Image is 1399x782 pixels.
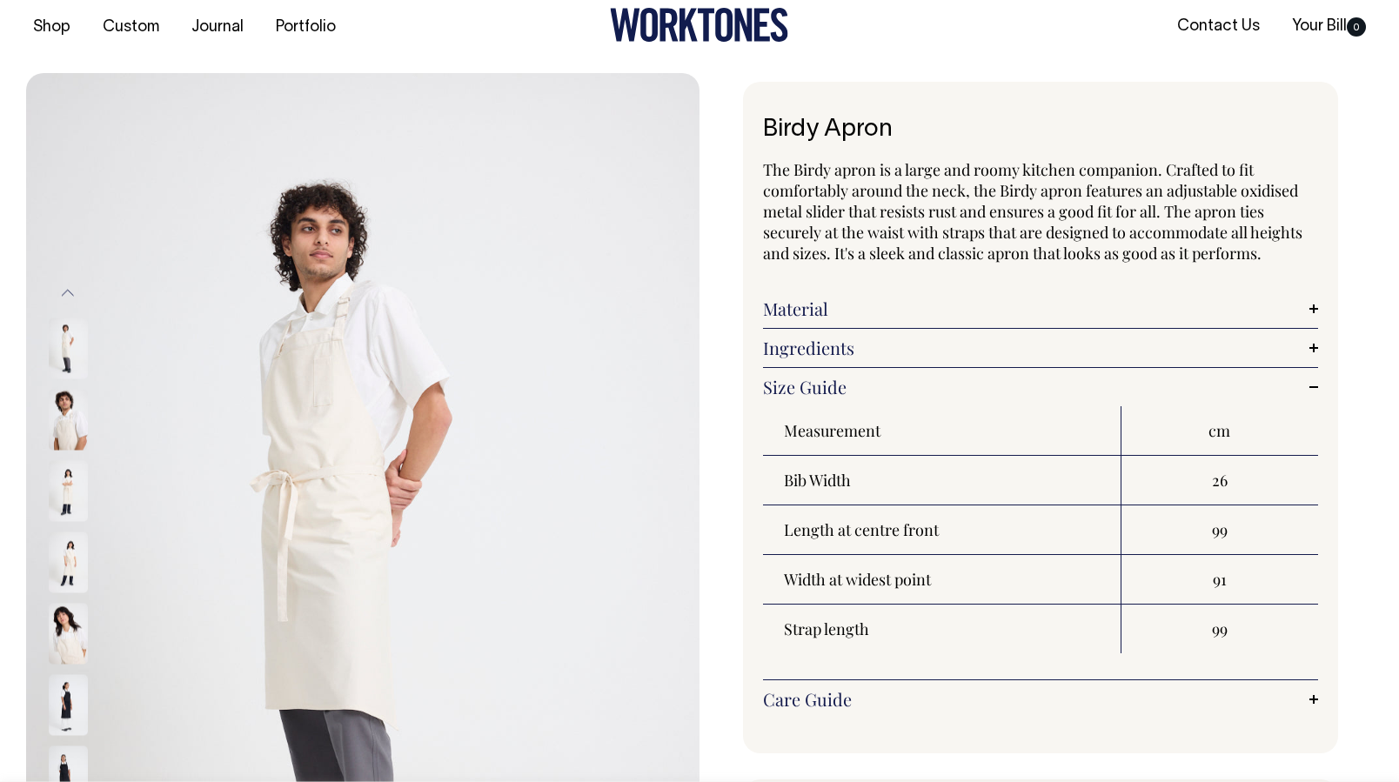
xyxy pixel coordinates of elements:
button: Previous [55,274,81,313]
a: Material [763,298,1318,319]
a: Custom [96,13,166,42]
a: Ingredients [763,338,1318,358]
a: Contact Us [1170,12,1267,41]
h1: Birdy Apron [763,117,1318,144]
img: natural [49,531,88,592]
td: 99 [1121,505,1318,555]
td: 99 [1121,605,1318,653]
td: 91 [1121,555,1318,605]
img: natural [49,317,88,378]
th: Measurement [763,406,1121,456]
th: Strap length [763,605,1121,653]
td: 26 [1121,456,1318,505]
a: Journal [184,13,251,42]
th: cm [1121,406,1318,456]
a: Shop [26,13,77,42]
a: Care Guide [763,689,1318,710]
img: natural [49,460,88,521]
th: Width at widest point [763,555,1121,605]
th: Length at centre front [763,505,1121,555]
img: natural [49,389,88,450]
a: Size Guide [763,377,1318,398]
th: Bib Width [763,456,1121,505]
span: The Birdy apron is a large and roomy kitchen companion. Crafted to fit comfortably around the nec... [763,159,1302,264]
img: black [49,674,88,735]
a: Your Bill0 [1285,12,1373,41]
span: 0 [1347,17,1366,37]
img: natural [49,603,88,664]
a: Portfolio [269,13,343,42]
